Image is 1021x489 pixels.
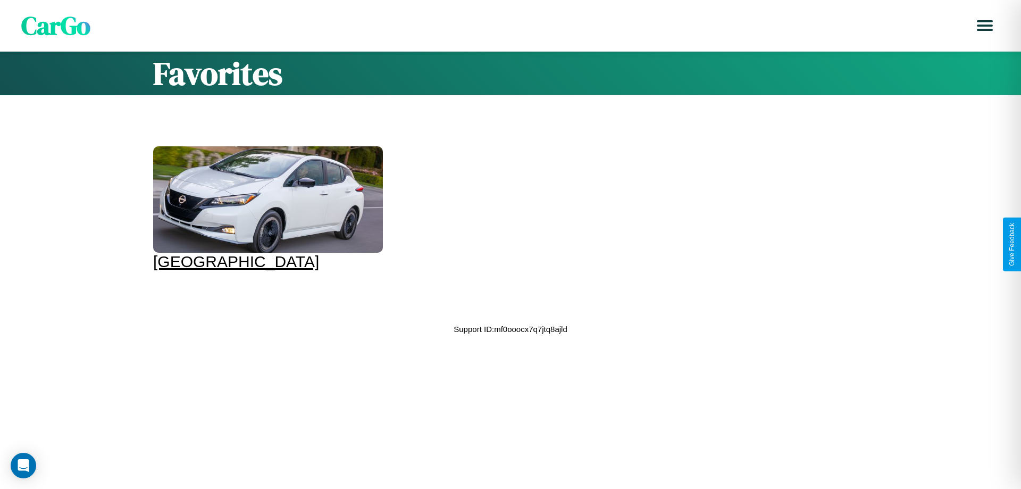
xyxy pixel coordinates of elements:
[11,453,36,478] div: Open Intercom Messenger
[970,11,1000,40] button: Open menu
[153,253,383,271] div: [GEOGRAPHIC_DATA]
[21,8,90,43] span: CarGo
[153,52,868,95] h1: Favorites
[1008,223,1016,266] div: Give Feedback
[454,322,567,336] p: Support ID: mf0ooocx7q7jtq8ajld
